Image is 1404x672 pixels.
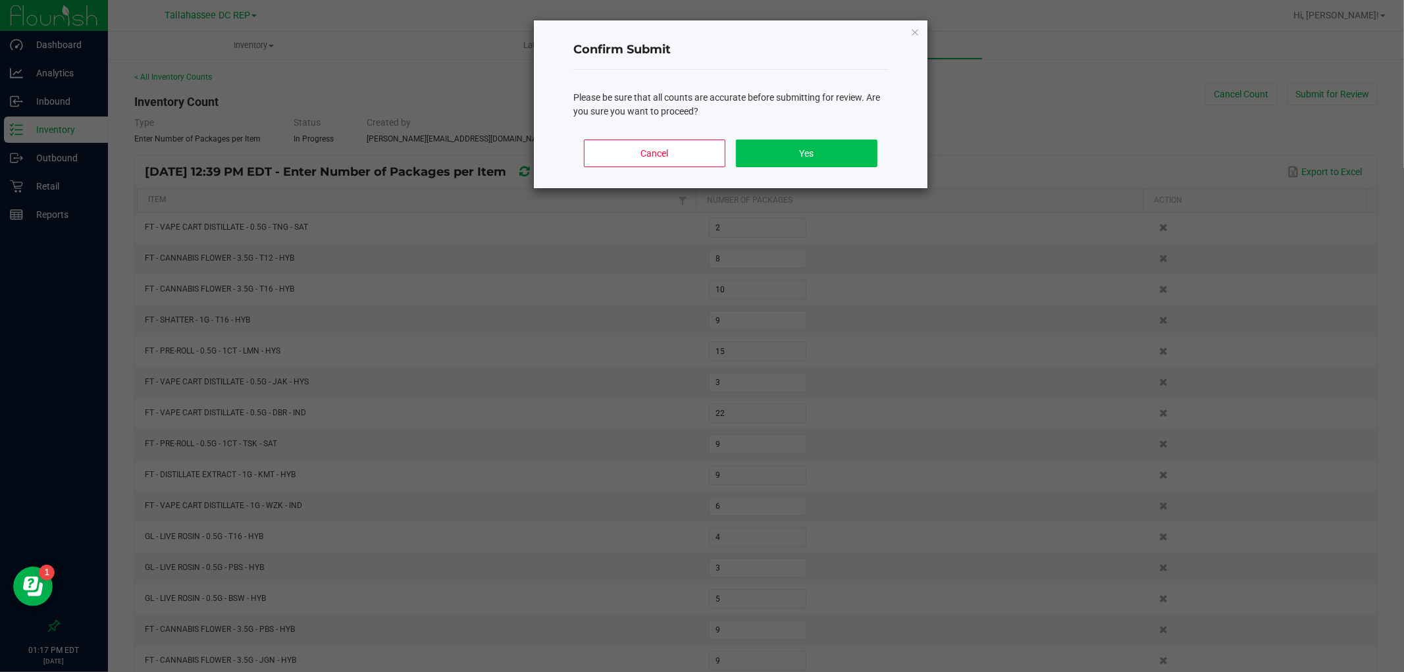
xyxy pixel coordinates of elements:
[736,140,877,167] button: Yes
[573,91,888,118] div: Please be sure that all counts are accurate before submitting for review. Are you sure you want t...
[573,41,888,59] h4: Confirm Submit
[584,140,725,167] button: Cancel
[910,24,920,39] button: Close
[13,567,53,606] iframe: Resource center
[39,565,55,581] iframe: Resource center unread badge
